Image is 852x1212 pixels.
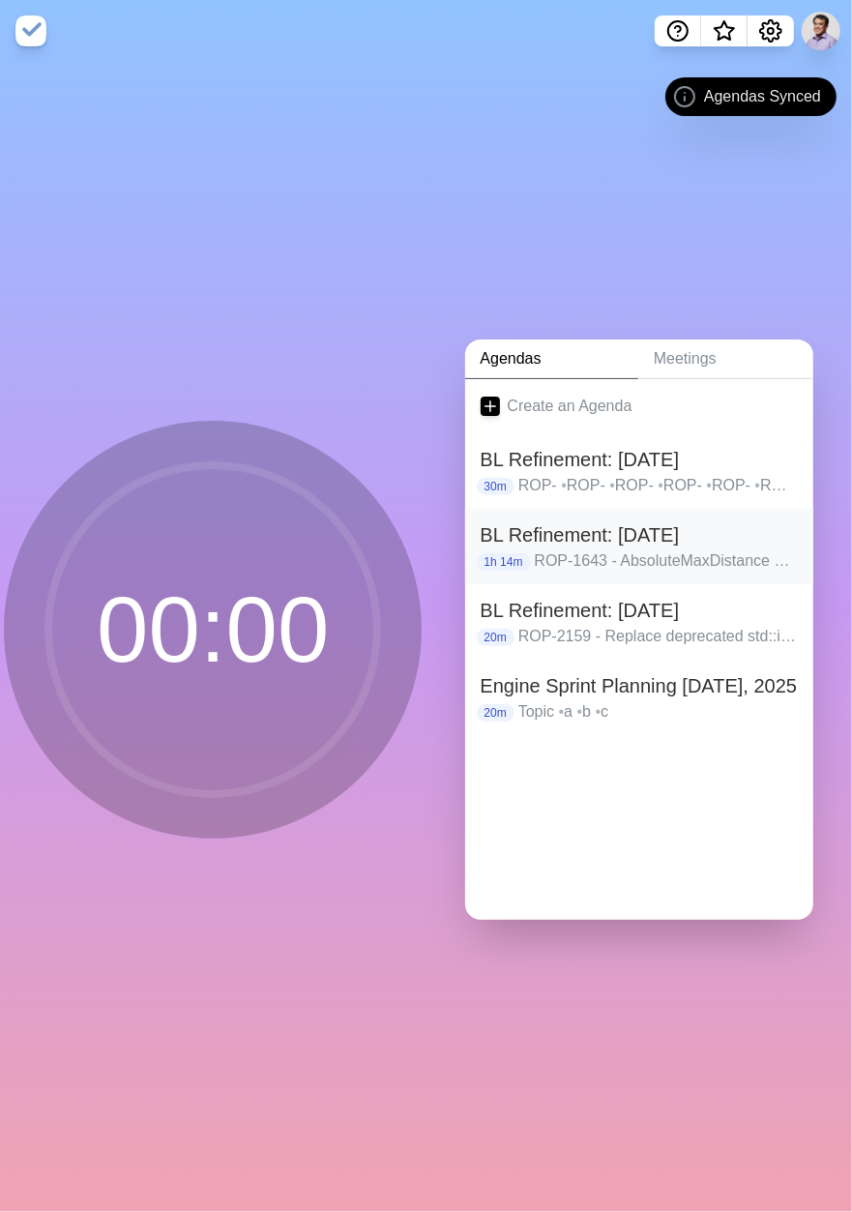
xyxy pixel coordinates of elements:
[477,553,531,571] p: 1h 14m
[477,704,514,722] p: 20m
[755,477,761,493] span: •
[609,477,615,493] span: •
[748,15,794,46] button: Settings
[477,629,514,646] p: 20m
[465,379,814,433] a: Create an Agenda
[706,477,712,493] span: •
[535,549,798,573] p: ROP-1643 - AbsoluteMaxDistance not working as intended ROP-2191 - Truck Capacity Jobs Assigned to...
[15,15,46,46] img: timeblocks logo
[481,596,799,625] h2: BL Refinement: [DATE]
[658,477,663,493] span: •
[481,520,799,549] h2: BL Refinement: [DATE]
[655,15,701,46] button: Help
[518,625,798,648] p: ROP-2159 - Replace deprecated std::istrstream ROP-2161 - Remove CppWrapperFramework library and t...
[701,15,748,46] button: What’s new
[481,445,799,474] h2: BL Refinement: [DATE]
[561,477,567,493] span: •
[465,340,638,379] a: Agendas
[638,340,813,379] a: Meetings
[577,703,583,720] span: •
[596,703,602,720] span: •
[477,478,514,495] p: 30m
[481,671,799,700] h2: Engine Sprint Planning [DATE], 2025
[518,474,798,497] p: ROP- ROP- ROP- ROP- ROP- ROP-
[559,703,565,720] span: •
[704,85,821,108] span: Agendas Synced
[518,700,798,724] p: Topic a b c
